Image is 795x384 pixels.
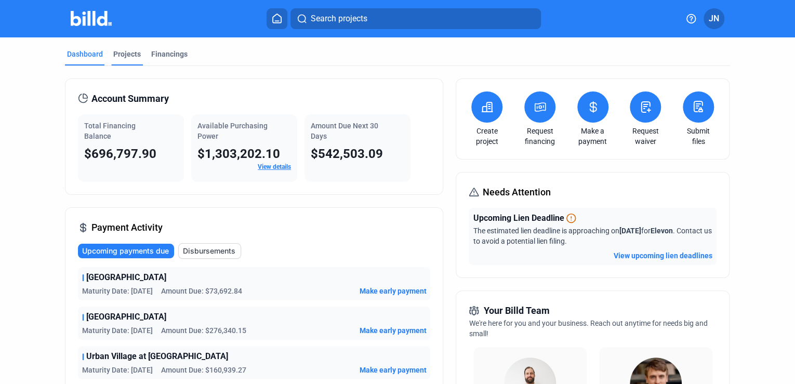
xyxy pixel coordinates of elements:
[311,122,378,140] span: Amount Due Next 30 Days
[627,126,664,147] a: Request waiver
[473,212,564,224] span: Upcoming Lien Deadline
[473,227,711,245] span: The estimated lien deadline is approaching on for . Contact us to avoid a potential lien filing.
[482,185,550,200] span: Needs Attention
[359,365,426,375] button: Make early payment
[704,8,724,29] button: JN
[650,227,672,235] span: Elevon
[161,325,246,336] span: Amount Due: $276,340.15
[86,311,166,323] span: [GEOGRAPHIC_DATA]
[197,122,268,140] span: Available Purchasing Power
[310,12,367,25] span: Search projects
[359,325,426,336] button: Make early payment
[113,49,141,59] div: Projects
[178,243,241,259] button: Disbursements
[67,49,103,59] div: Dashboard
[86,271,166,284] span: [GEOGRAPHIC_DATA]
[82,365,153,375] span: Maturity Date: [DATE]
[469,126,505,147] a: Create project
[82,286,153,296] span: Maturity Date: [DATE]
[82,246,169,256] span: Upcoming payments due
[614,250,712,261] button: View upcoming lien deadlines
[161,365,246,375] span: Amount Due: $160,939.27
[290,8,541,29] button: Search projects
[680,126,717,147] a: Submit files
[258,163,291,170] a: View details
[86,350,228,363] span: Urban Village at [GEOGRAPHIC_DATA]
[91,91,169,106] span: Account Summary
[183,246,235,256] span: Disbursements
[359,286,426,296] button: Make early payment
[522,126,558,147] a: Request financing
[71,11,112,26] img: Billd Company Logo
[91,220,163,235] span: Payment Activity
[161,286,242,296] span: Amount Due: $73,692.84
[311,147,383,161] span: $542,503.09
[84,122,136,140] span: Total Financing Balance
[84,147,156,161] span: $696,797.90
[575,126,611,147] a: Make a payment
[709,12,719,25] span: JN
[483,303,549,318] span: Your Billd Team
[78,244,174,258] button: Upcoming payments due
[151,49,188,59] div: Financings
[197,147,280,161] span: $1,303,202.10
[469,319,707,338] span: We're here for you and your business. Reach out anytime for needs big and small!
[619,227,641,235] span: [DATE]
[82,325,153,336] span: Maturity Date: [DATE]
